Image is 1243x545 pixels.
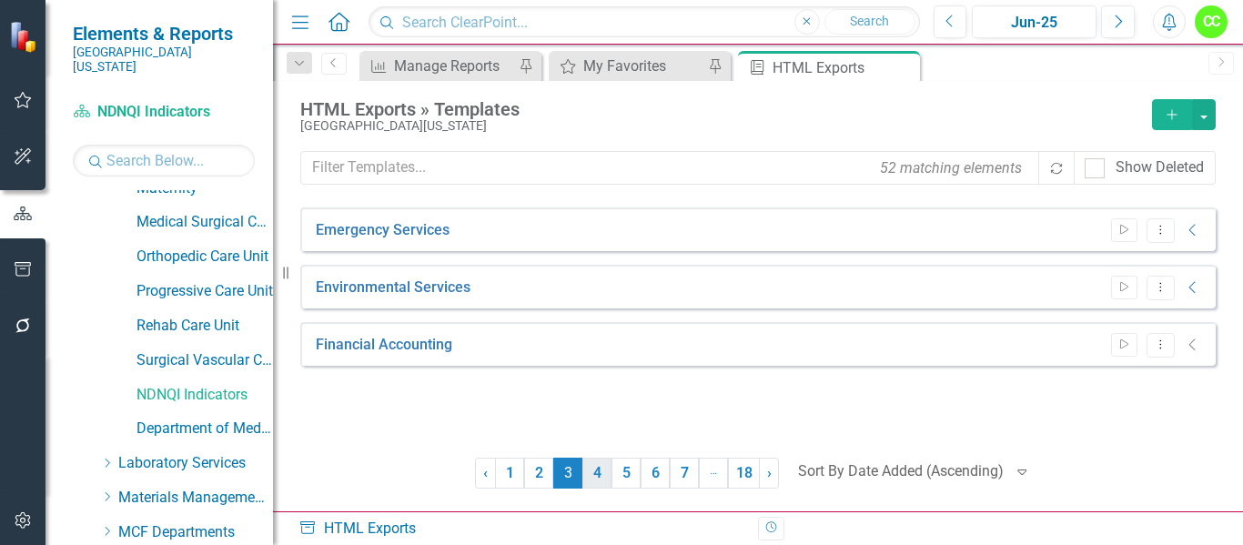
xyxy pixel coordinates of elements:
span: ‹ [483,464,488,481]
a: Emergency Services [316,220,450,241]
div: HTML Exports [773,56,915,79]
a: 7 [670,458,699,489]
a: Materials Management Services [118,488,273,509]
a: Financial Accounting [316,335,452,356]
button: Search [824,9,915,35]
div: Manage Reports [394,55,514,77]
input: Filter Templates... [300,151,1040,185]
input: Search ClearPoint... [369,6,919,38]
a: Department of Medicine [136,419,273,439]
a: 4 [582,458,611,489]
span: Search [850,14,889,28]
div: [GEOGRAPHIC_DATA][US_STATE] [300,119,1143,133]
img: ClearPoint Strategy [9,20,41,52]
a: MCF Departments [118,522,273,543]
a: Progressive Care Unit [136,281,273,302]
a: Orthopedic Care Unit [136,247,273,267]
a: 5 [611,458,641,489]
span: › [767,464,772,481]
div: 52 matching elements [875,153,1026,183]
a: 18 [728,458,760,489]
a: 6 [641,458,670,489]
a: Surgical Vascular Care Unit [136,350,273,371]
a: NDNQI Indicators [136,385,273,406]
a: My Favorites [553,55,703,77]
span: Elements & Reports [73,23,255,45]
button: CC [1195,5,1228,38]
a: 2 [524,458,553,489]
button: Jun-25 [972,5,1096,38]
div: HTML Exports » Templates [300,99,1143,119]
input: Search Below... [73,145,255,177]
div: HTML Exports [298,519,744,540]
a: 1 [495,458,524,489]
small: [GEOGRAPHIC_DATA][US_STATE] [73,45,255,75]
div: Show Deleted [1116,157,1204,178]
a: Laboratory Services [118,453,273,474]
div: My Favorites [583,55,703,77]
a: Manage Reports [364,55,514,77]
span: 3 [553,458,582,489]
a: NDNQI Indicators [73,102,255,123]
div: Jun-25 [978,12,1090,34]
a: Medical Surgical Care Unit [136,212,273,233]
a: Environmental Services [316,278,470,298]
a: Rehab Care Unit [136,316,273,337]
